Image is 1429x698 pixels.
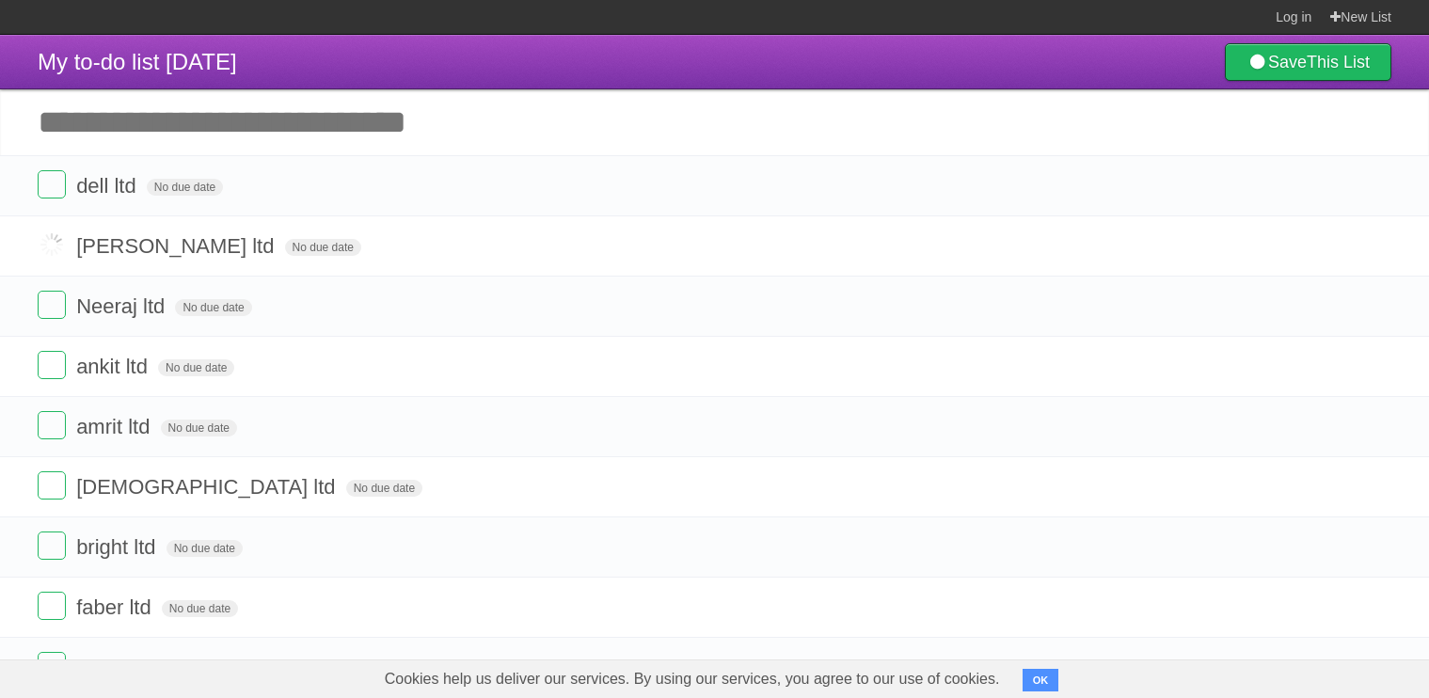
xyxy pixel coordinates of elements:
[38,351,66,379] label: Done
[38,230,66,259] label: Done
[38,652,66,680] label: Done
[1023,669,1059,691] button: OK
[346,480,422,497] span: No due date
[38,291,66,319] label: Done
[76,355,152,378] span: ankit ltd
[76,535,160,559] span: bright ltd
[76,174,141,198] span: dell ltd
[167,540,243,557] span: No due date
[76,656,198,679] span: light lamp ltd
[38,170,66,198] label: Done
[285,239,361,256] span: No due date
[1307,53,1370,71] b: This List
[175,299,251,316] span: No due date
[76,234,278,258] span: [PERSON_NAME] ltd
[76,415,154,438] span: amrit ltd
[38,471,66,500] label: Done
[76,475,340,499] span: [DEMOGRAPHIC_DATA] ltd
[162,600,238,617] span: No due date
[76,294,169,318] span: Neeraj ltd
[38,592,66,620] label: Done
[38,531,66,560] label: Done
[38,49,237,74] span: My to-do list [DATE]
[366,660,1019,698] span: Cookies help us deliver our services. By using our services, you agree to our use of cookies.
[147,179,223,196] span: No due date
[158,359,234,376] span: No due date
[1225,43,1391,81] a: SaveThis List
[161,420,237,436] span: No due date
[38,411,66,439] label: Done
[76,595,156,619] span: faber ltd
